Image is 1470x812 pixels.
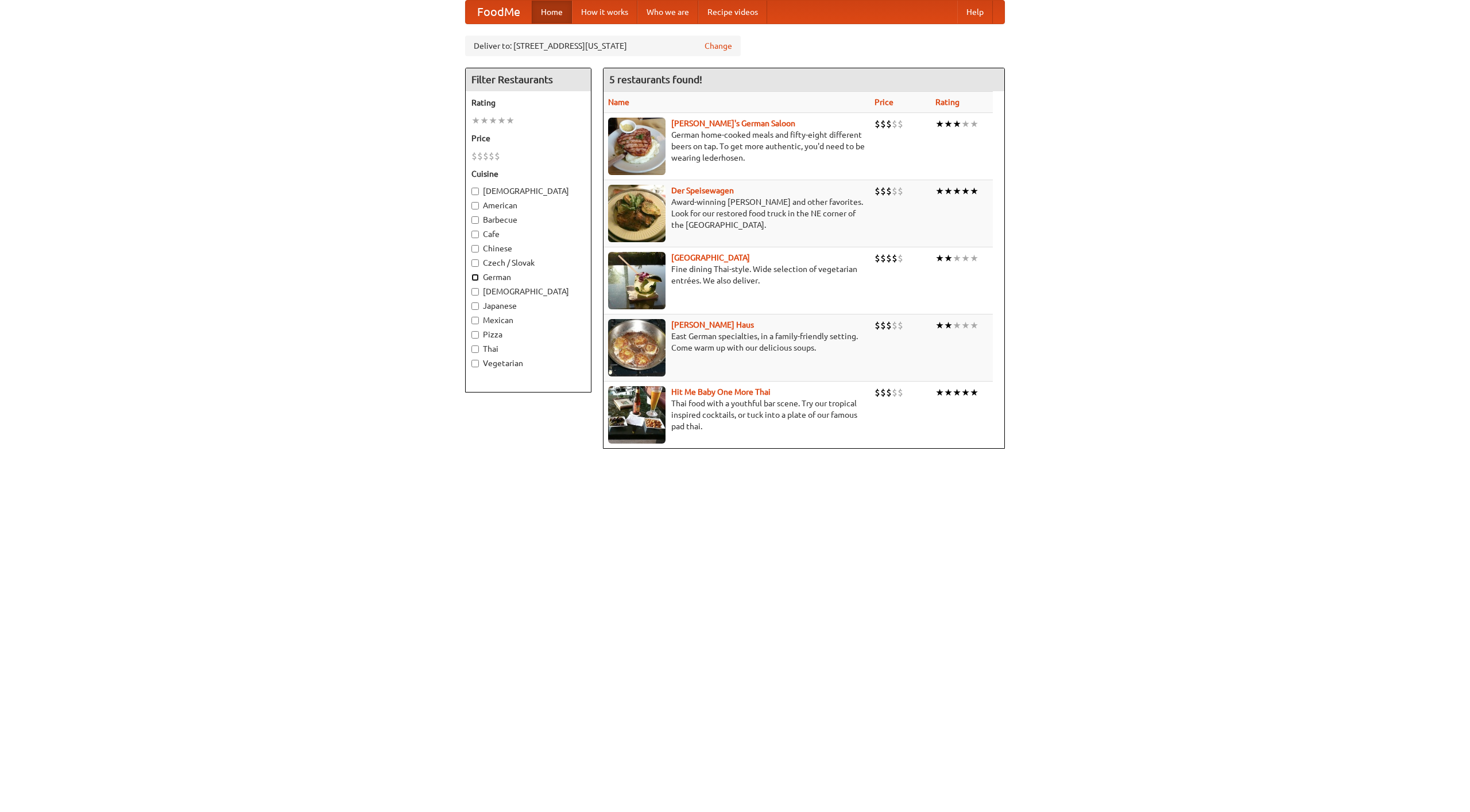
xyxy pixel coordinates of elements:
li: ★ [953,118,961,130]
li: $ [892,319,898,332]
input: Vegetarian [471,360,479,367]
img: satay.jpg [608,252,666,309]
h5: Price [471,133,585,144]
li: $ [477,150,483,162]
li: ★ [970,386,978,399]
li: ★ [953,386,961,399]
li: $ [875,319,880,332]
li: $ [898,319,903,332]
input: German [471,274,479,281]
li: $ [898,185,903,197]
li: ★ [961,185,970,197]
li: ★ [489,114,497,127]
li: $ [892,252,898,265]
input: Pizza [471,331,479,339]
a: Home [532,1,572,24]
li: $ [892,118,898,130]
li: $ [494,150,500,162]
a: Hit Me Baby One More Thai [671,387,771,397]
input: [DEMOGRAPHIC_DATA] [471,188,479,195]
input: Cafe [471,231,479,238]
li: ★ [970,118,978,130]
li: ★ [944,319,953,332]
p: Fine dining Thai-style. Wide selection of vegetarian entrées. We also deliver. [608,263,865,286]
li: ★ [497,114,506,127]
img: esthers.jpg [608,118,666,175]
li: ★ [944,252,953,265]
a: Who we are [637,1,698,24]
p: Award-winning [PERSON_NAME] and other favorites. Look for our restored food truck in the NE corne... [608,196,865,231]
ng-pluralize: 5 restaurants found! [609,74,702,85]
input: [DEMOGRAPHIC_DATA] [471,288,479,296]
li: ★ [506,114,514,127]
input: Japanese [471,302,479,310]
li: $ [471,150,477,162]
li: $ [875,185,880,197]
a: Price [875,98,893,107]
li: ★ [961,319,970,332]
img: babythai.jpg [608,386,666,444]
li: $ [880,252,886,265]
img: speisewagen.jpg [608,185,666,242]
label: Mexican [471,314,585,326]
li: $ [880,118,886,130]
label: [DEMOGRAPHIC_DATA] [471,286,585,297]
li: $ [886,252,892,265]
div: Deliver to: [STREET_ADDRESS][US_STATE] [465,36,741,56]
img: kohlhaus.jpg [608,319,666,376]
li: $ [880,386,886,399]
a: Help [957,1,993,24]
input: Chinese [471,245,479,252]
h4: Filter Restaurants [466,68,591,91]
label: Pizza [471,329,585,340]
h5: Cuisine [471,168,585,180]
label: Barbecue [471,214,585,226]
label: Cafe [471,228,585,240]
li: ★ [944,386,953,399]
input: Czech / Slovak [471,259,479,267]
li: $ [875,386,880,399]
a: [PERSON_NAME]'s German Saloon [671,119,795,128]
b: [GEOGRAPHIC_DATA] [671,253,750,262]
li: ★ [935,252,944,265]
li: $ [880,185,886,197]
li: ★ [953,185,961,197]
li: $ [892,386,898,399]
li: ★ [970,319,978,332]
li: $ [875,118,880,130]
a: Rating [935,98,960,107]
li: $ [489,150,494,162]
p: German home-cooked meals and fifty-eight different beers on tap. To get more authentic, you'd nee... [608,129,865,164]
input: Thai [471,345,479,353]
li: ★ [953,319,961,332]
li: ★ [935,185,944,197]
li: ★ [953,252,961,265]
li: $ [892,185,898,197]
label: American [471,200,585,211]
label: [DEMOGRAPHIC_DATA] [471,185,585,197]
label: German [471,271,585,283]
input: Mexican [471,317,479,324]
li: ★ [961,252,970,265]
li: $ [886,118,892,130]
a: FoodMe [466,1,532,24]
li: ★ [961,118,970,130]
li: $ [880,319,886,332]
li: ★ [970,252,978,265]
li: ★ [935,319,944,332]
input: American [471,202,479,209]
li: ★ [961,386,970,399]
li: $ [898,252,903,265]
label: Chinese [471,243,585,254]
label: Japanese [471,300,585,312]
a: Change [705,40,732,52]
input: Barbecue [471,216,479,224]
a: Der Speisewagen [671,186,734,195]
a: [PERSON_NAME] Haus [671,320,754,329]
li: $ [483,150,489,162]
p: Thai food with a youthful bar scene. Try our tropical inspired cocktails, or tuck into a plate of... [608,398,865,432]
